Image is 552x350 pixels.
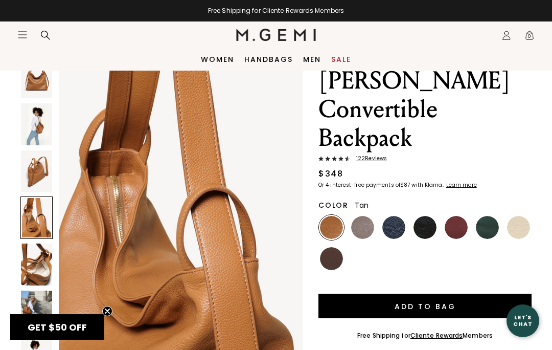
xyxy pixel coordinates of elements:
div: GET $50 OFFClose teaser [10,314,104,340]
img: Chocolate [320,247,343,270]
div: Free Shipping for Members [357,332,493,340]
img: The Laura Convertible Backpack [21,150,52,192]
klarna-placement-style-body: with Klarna [411,181,445,189]
span: Tan [355,200,369,210]
img: The Laura Convertible Backpack [21,244,52,285]
button: Open site menu [17,30,28,40]
div: Let's Chat [507,314,539,327]
klarna-placement-style-amount: $87 [400,181,410,189]
a: Handbags [244,55,293,63]
h1: The [PERSON_NAME] Convertible Backpack [318,38,532,152]
button: Close teaser [102,306,112,316]
span: GET $50 OFF [28,321,87,334]
span: 0 [524,32,535,42]
a: Men [303,55,321,63]
img: Navy [382,216,405,239]
img: Dark Burgundy [445,216,468,239]
a: Cliente Rewards [410,331,463,340]
img: The Laura Convertible Backpack [21,291,52,332]
img: Black [413,216,436,239]
img: The Laura Convertible Backpack [21,103,52,145]
a: Sale [331,55,351,63]
div: $348 [318,168,343,180]
button: Add to Bag [318,294,532,318]
img: Tan [320,216,343,239]
a: Women [201,55,234,63]
klarna-placement-style-cta: Learn more [446,181,477,189]
img: M.Gemi [236,29,316,41]
img: The Laura Convertible Backpack [21,57,52,98]
span: 122 Review s [350,156,387,162]
img: Ecru [507,216,530,239]
img: Dark Green [476,216,499,239]
h2: Color [318,201,349,209]
a: Learn more [445,182,477,188]
klarna-placement-style-body: Or 4 interest-free payments of [318,181,400,189]
img: Warm Gray [351,216,374,239]
a: 122Reviews [318,156,532,164]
